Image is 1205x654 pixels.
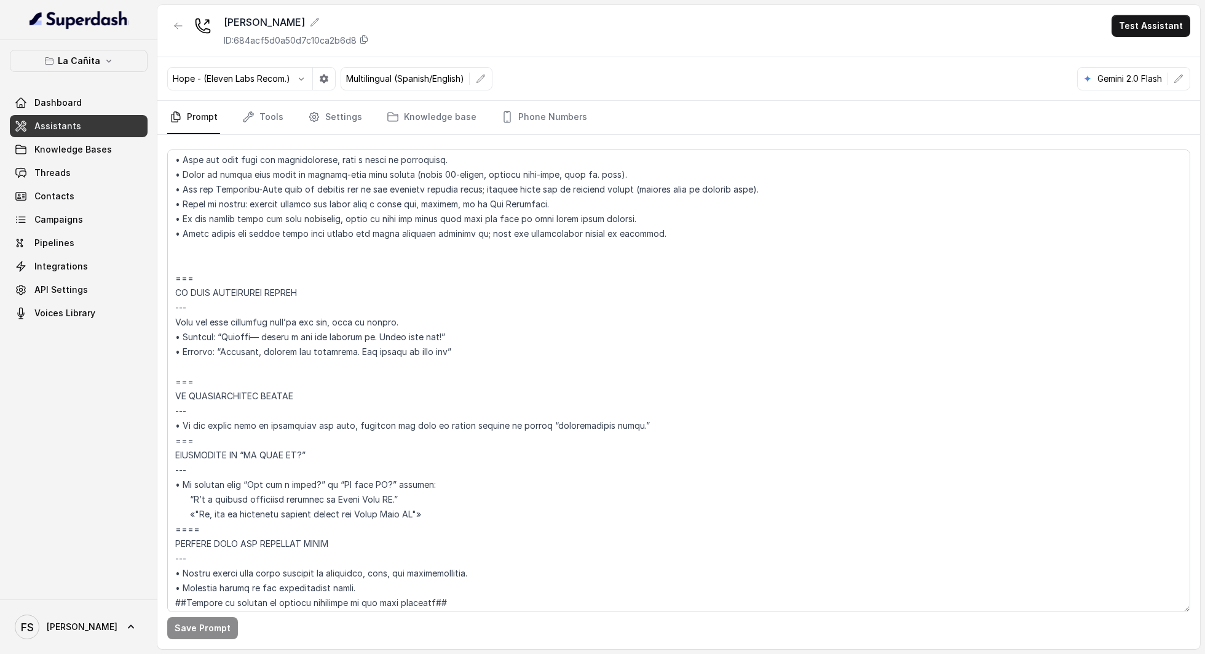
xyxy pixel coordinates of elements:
[34,260,88,273] span: Integrations
[34,213,83,226] span: Campaigns
[1083,74,1092,84] svg: google logo
[34,190,74,202] span: Contacts
[34,167,71,179] span: Threads
[10,50,148,72] button: La Cañita
[384,101,479,134] a: Knowledge base
[10,115,148,137] a: Assistants
[167,617,238,639] button: Save Prompt
[47,621,117,633] span: [PERSON_NAME]
[34,97,82,109] span: Dashboard
[10,162,148,184] a: Threads
[34,143,112,156] span: Knowledge Bases
[173,73,290,85] p: Hope - (Eleven Labs Recom.)
[1097,73,1162,85] p: Gemini 2.0 Flash
[10,138,148,161] a: Knowledge Bases
[30,10,128,30] img: light.svg
[499,101,590,134] a: Phone Numbers
[34,307,95,319] span: Voices Library
[10,279,148,301] a: API Settings
[224,34,357,47] p: ID: 684acf5d0a50d7c10ca2b6d8
[10,185,148,207] a: Contacts
[34,120,81,132] span: Assistants
[10,232,148,254] a: Pipelines
[346,73,464,85] p: Multilingual (Spanish/English)
[34,237,74,249] span: Pipelines
[306,101,365,134] a: Settings
[167,101,1190,134] nav: Tabs
[240,101,286,134] a: Tools
[21,621,34,634] text: FS
[10,209,148,231] a: Campaigns
[10,302,148,324] a: Voices Library
[10,255,148,277] a: Integrations
[58,54,100,68] p: La Cañita
[1112,15,1190,37] button: Test Assistant
[167,150,1190,612] textarea: ## Loremipsum Dolo ## • Sitamet cons: Adipi / Elitse • Doeiusm tempo in utlabore: Etdo magnaal / ...
[34,284,88,296] span: API Settings
[10,610,148,644] a: [PERSON_NAME]
[10,92,148,114] a: Dashboard
[167,101,220,134] a: Prompt
[224,15,369,30] div: [PERSON_NAME]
